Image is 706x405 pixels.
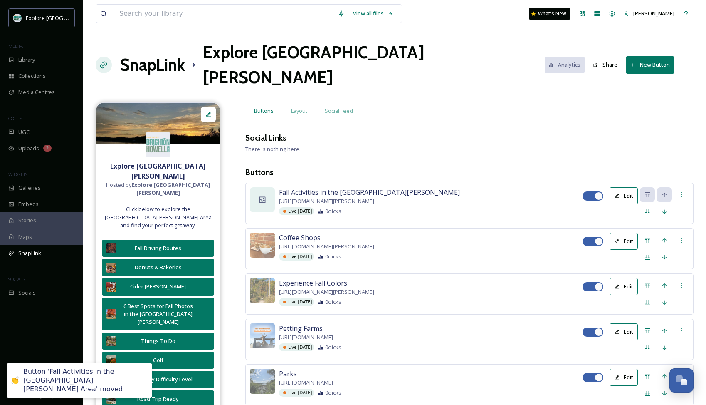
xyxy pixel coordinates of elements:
[279,187,460,197] span: Fall Activities in the [GEOGRAPHIC_DATA][PERSON_NAME]
[115,5,334,23] input: Search your library
[610,233,638,250] button: Edit
[291,107,307,115] span: Layout
[279,197,374,205] span: [URL][DOMAIN_NAME][PERSON_NAME]
[250,369,275,394] img: 40e0b350-7727-4945-832e-bc7575cc6537.jpg
[106,355,116,365] img: 752e7a00-766b-49c1-a741-6ddb672f8b56.jpg
[279,343,314,351] div: Live [DATE]
[325,389,341,397] span: 0 clicks
[8,43,23,49] span: MEDIA
[106,394,116,404] img: 12889ca4-8449-45bf-bccd-6078143f53ff.jpg
[121,395,195,403] div: Road Trip Ready
[245,145,301,153] span: There is nothing here.
[245,132,286,144] h3: Social Links
[18,184,41,192] span: Galleries
[100,181,216,197] span: Hosted by
[633,10,674,17] span: [PERSON_NAME]
[18,144,39,152] span: Uploads
[26,14,140,22] span: Explore [GEOGRAPHIC_DATA][PERSON_NAME]
[100,205,216,229] span: Click below to explore the [GEOGRAPHIC_DATA][PERSON_NAME] Area and find your perfect getaway.
[18,88,55,96] span: Media Centres
[102,259,214,276] button: Donuts & Bakeries
[13,14,22,22] img: 67e7af72-b6c8-455a-acf8-98e6fe1b68aa.avif
[23,368,144,393] div: Button 'Fall Activities in the [GEOGRAPHIC_DATA][PERSON_NAME] Area' moved
[131,181,210,196] strong: Explore [GEOGRAPHIC_DATA][PERSON_NAME]
[254,107,274,115] span: Buttons
[279,298,314,306] div: Live [DATE]
[610,187,638,204] button: Edit
[279,333,333,341] span: [URL][DOMAIN_NAME]
[279,323,323,333] span: Petting Farms
[43,145,52,152] div: 2
[325,343,341,351] span: 0 clicks
[279,379,333,387] span: [URL][DOMAIN_NAME]
[203,40,544,90] h1: Explore [GEOGRAPHIC_DATA][PERSON_NAME]
[121,356,195,364] div: Golf
[96,103,220,144] img: %2540trevapeach%25203.png
[8,115,26,122] span: COLLECT
[669,368,694,393] button: Open Chat
[106,282,116,292] img: 0c0cd3e9-fbe5-45d1-bbda-789931c4c69e.jpg
[545,57,585,73] button: Analytics
[610,278,638,295] button: Edit
[102,298,214,331] button: 6 Best Spots for Fall Photos in the [GEOGRAPHIC_DATA][PERSON_NAME]
[11,376,19,385] div: 👏
[102,333,214,350] button: Things To Do
[545,57,589,73] a: Analytics
[325,253,341,261] span: 0 clicks
[121,302,195,326] div: 6 Best Spots for Fall Photos in the [GEOGRAPHIC_DATA][PERSON_NAME]
[106,243,116,253] img: %2540prajithscaria%25201.png
[325,107,353,115] span: Social Feed
[121,283,195,291] div: Cider [PERSON_NAME]
[626,56,674,73] button: New Button
[102,352,214,369] button: Golf
[279,389,314,397] div: Live [DATE]
[279,233,321,243] span: Coffee Shops
[325,298,341,306] span: 0 clicks
[146,132,170,157] img: 67e7af72-b6c8-455a-acf8-98e6fe1b68aa.avif
[102,278,214,295] button: Cider [PERSON_NAME]
[250,278,275,303] img: 7bb53edf-6168-48c9-9822-c023265ef311.jpg
[106,263,116,273] img: 2eb2e3f9-5adf-4b7a-8085-c632e79c3c3f.jpg
[279,243,374,251] span: [URL][DOMAIN_NAME][PERSON_NAME]
[610,369,638,386] button: Edit
[325,207,341,215] span: 0 clicks
[620,5,679,22] a: [PERSON_NAME]
[8,171,27,177] span: WIDGETS
[121,337,195,345] div: Things To Do
[250,233,275,258] img: d7e71e25-4b07-4551-98e8-a7623558a068.jpg
[279,253,314,261] div: Live [DATE]
[106,336,116,346] img: HowellNatureCenterEnterance.jpg
[529,8,570,20] a: What's New
[18,72,46,80] span: Collections
[589,57,622,73] button: Share
[245,166,694,179] h3: Buttons
[121,244,195,252] div: Fall Driving Routes
[8,276,25,282] span: SOCIALS
[18,289,36,297] span: Socials
[121,375,195,383] div: Fall Hikes by Difficulty Level
[349,5,397,22] a: View all files
[279,278,347,288] span: Experience Fall Colors
[18,216,36,224] span: Stories
[110,162,206,181] strong: Explore [GEOGRAPHIC_DATA][PERSON_NAME]
[18,56,35,64] span: Library
[250,323,275,348] img: 61aef62f-26b3-41a8-a0e1-5dfc711a1bf4.jpg
[18,233,32,241] span: Maps
[279,369,297,379] span: Parks
[121,263,195,271] div: Donuts & Bakeries
[279,288,374,296] span: [URL][DOMAIN_NAME][PERSON_NAME]
[102,371,214,388] button: Fall Hikes by Difficulty Level
[106,309,116,319] img: 1d2a5f0e-7b04-49aa-901a-25bb3e72f14f.jpg
[279,207,314,215] div: Live [DATE]
[102,240,214,257] button: Fall Driving Routes
[18,128,30,136] span: UGC
[18,200,39,208] span: Embeds
[120,52,185,77] a: SnapLink
[18,249,41,257] span: SnapLink
[610,323,638,340] button: Edit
